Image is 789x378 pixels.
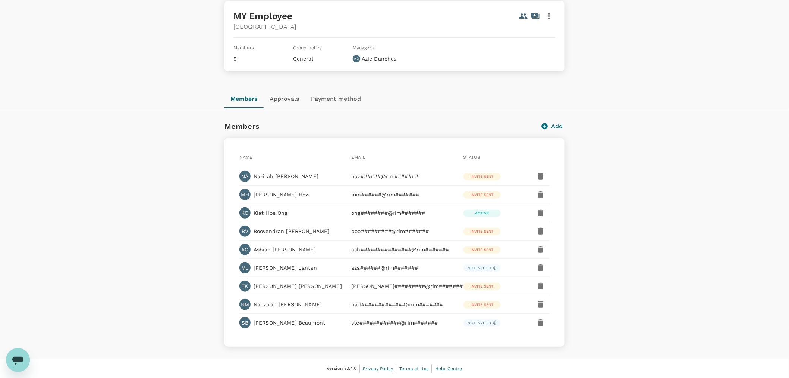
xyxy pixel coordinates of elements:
p: [GEOGRAPHIC_DATA] [233,22,556,31]
p: General [293,55,347,62]
p: ong########@rim####### [351,209,455,217]
p: nad#############@rim####### [351,301,455,308]
p: Invite sent [471,174,494,179]
span: Members [233,45,254,50]
p: Invite sent [471,283,494,289]
span: Help Centre [435,366,462,371]
button: Approvals [264,90,305,108]
div: SB [239,317,251,328]
span: Status [463,155,481,160]
p: [PERSON_NAME] [PERSON_NAME] [254,282,342,290]
div: MH [239,189,251,200]
p: min######@rim####### [351,191,455,198]
div: BV [239,226,251,237]
p: ash###############@rim####### [351,246,455,253]
p: Nazirah [PERSON_NAME] [254,173,318,180]
div: NM [239,299,251,310]
p: Ashish [PERSON_NAME] [254,246,316,253]
p: [PERSON_NAME]#########@rim####### [351,282,455,290]
h6: Members [224,120,260,132]
p: [PERSON_NAME] Jantan [254,264,317,272]
div: TK [239,281,251,292]
p: Boovendran [PERSON_NAME] [254,227,330,235]
p: aza######@rim####### [351,264,455,272]
span: Terms of Use [399,366,429,371]
p: boo#########@rim####### [351,227,455,235]
button: Members [224,90,264,108]
p: Invite sent [471,229,494,234]
span: Managers [353,45,374,50]
span: Version 3.51.0 [327,365,356,372]
div: NA [239,171,251,182]
p: naz######@rim####### [351,173,455,180]
p: Azie Danches [362,55,397,62]
div: MJ [239,262,251,273]
p: Not invited [468,320,491,326]
span: Name [239,155,253,160]
p: Nadzirah [PERSON_NAME] [254,301,322,308]
p: Add [551,122,563,131]
p: Active [475,210,489,216]
span: Group policy [293,45,322,50]
p: [PERSON_NAME] Beaumont [254,319,325,326]
span: Privacy Policy [363,366,393,371]
p: [PERSON_NAME] Hew [254,191,310,198]
a: Terms of Use [399,365,429,373]
button: Payment method [305,90,367,108]
div: KO [239,207,251,219]
a: Privacy Policy [363,365,393,373]
span: Email [351,155,365,160]
p: Kiat Hoe Ong [254,209,287,217]
a: Help Centre [435,365,462,373]
div: AD [353,55,360,62]
p: ste############@rim####### [351,319,455,326]
iframe: Button to launch messaging window [6,348,30,372]
p: Not invited [468,265,491,271]
button: Add [541,122,565,131]
p: 9 [233,55,287,62]
div: AC [239,244,251,255]
h5: MY Employee [233,10,293,22]
p: Invite sent [471,192,494,198]
p: Invite sent [471,247,494,252]
p: Invite sent [471,302,494,307]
